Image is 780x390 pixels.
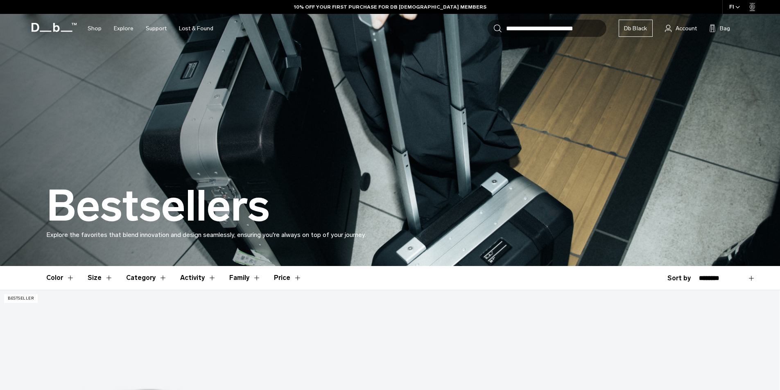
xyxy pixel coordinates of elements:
[229,266,261,290] button: Toggle Filter
[180,266,216,290] button: Toggle Filter
[619,20,653,37] a: Db Black
[4,294,38,303] p: Bestseller
[114,14,133,43] a: Explore
[88,14,102,43] a: Shop
[665,23,697,33] a: Account
[88,266,113,290] button: Toggle Filter
[676,24,697,33] span: Account
[46,183,270,230] h1: Bestsellers
[720,24,730,33] span: Bag
[709,23,730,33] button: Bag
[274,266,302,290] button: Toggle Price
[46,231,366,239] span: Explore the favorites that blend innovation and design seamlessly, ensuring you're always on top ...
[81,14,219,43] nav: Main Navigation
[179,14,213,43] a: Lost & Found
[146,14,167,43] a: Support
[126,266,167,290] button: Toggle Filter
[46,266,75,290] button: Toggle Filter
[294,3,486,11] a: 10% OFF YOUR FIRST PURCHASE FOR DB [DEMOGRAPHIC_DATA] MEMBERS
